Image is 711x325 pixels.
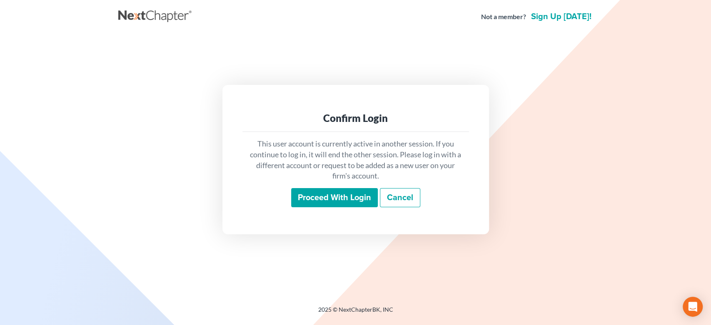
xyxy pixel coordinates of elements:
a: Cancel [380,188,420,207]
div: Confirm Login [249,112,462,125]
p: This user account is currently active in another session. If you continue to log in, it will end ... [249,139,462,181]
div: 2025 © NextChapterBK, INC [118,305,593,320]
strong: Not a member? [481,12,526,22]
a: Sign up [DATE]! [529,12,593,21]
div: Open Intercom Messenger [683,297,703,317]
input: Proceed with login [291,188,378,207]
